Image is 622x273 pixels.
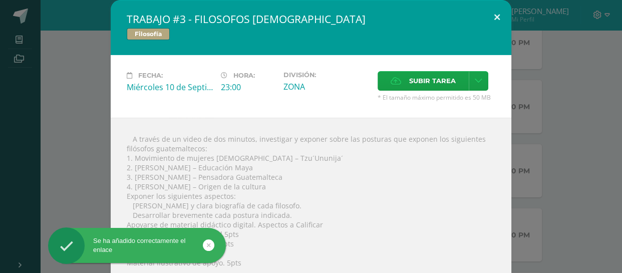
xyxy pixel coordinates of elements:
[221,82,275,93] div: 23:00
[127,82,213,93] div: Miércoles 10 de Septiembre
[48,236,226,254] div: Se ha añadido correctamente el enlace
[127,28,170,40] span: Filosofía
[409,72,456,90] span: Subir tarea
[378,93,495,102] span: * El tamaño máximo permitido es 50 MB
[283,81,370,92] div: ZONA
[283,71,370,79] label: División:
[233,72,255,79] span: Hora:
[138,72,163,79] span: Fecha:
[127,12,495,26] h2: TRABAJO #3 - FILOSOFOS [DEMOGRAPHIC_DATA]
